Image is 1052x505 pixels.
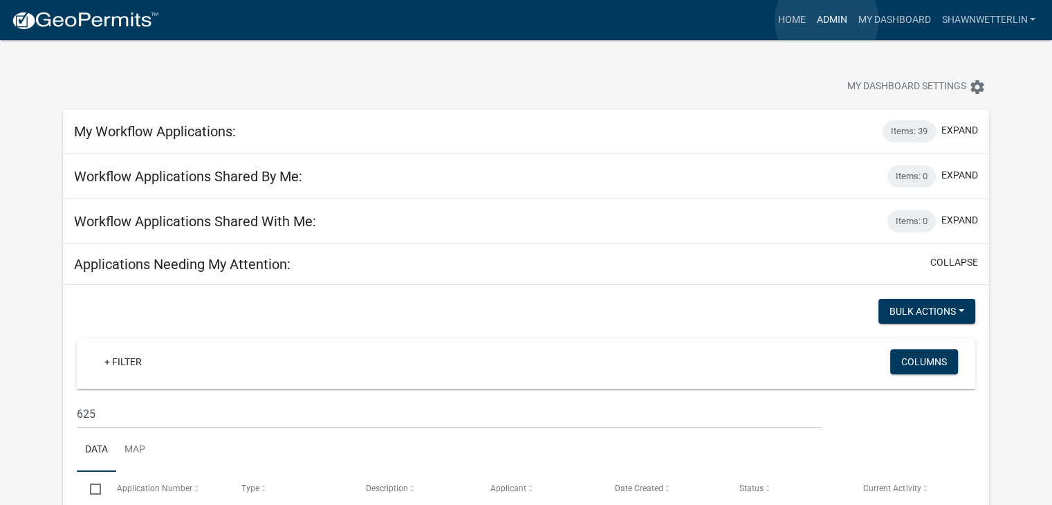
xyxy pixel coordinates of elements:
span: My Dashboard Settings [847,79,966,95]
span: Description [366,484,408,493]
datatable-header-cell: Application Number [103,472,228,505]
h5: Workflow Applications Shared By Me: [74,168,302,185]
button: Columns [890,349,958,374]
a: Home [772,7,811,33]
button: expand [941,123,978,138]
input: Search for applications [77,400,822,428]
span: Applicant [490,484,526,493]
span: Application Number [117,484,192,493]
button: Bulk Actions [878,299,975,324]
h5: Applications Needing My Attention: [74,256,290,273]
a: Data [77,428,116,472]
a: Admin [811,7,852,33]
div: Items: 39 [883,120,936,143]
span: Type [241,484,259,493]
datatable-header-cell: Current Activity [850,472,975,505]
a: My Dashboard [852,7,936,33]
button: expand [941,168,978,183]
datatable-header-cell: Date Created [601,472,726,505]
datatable-header-cell: Applicant [477,472,601,505]
datatable-header-cell: Select [77,472,103,505]
h5: My Workflow Applications: [74,123,236,140]
div: Items: 0 [887,165,936,187]
span: Status [739,484,763,493]
a: Map [116,428,154,472]
a: + Filter [93,349,153,374]
datatable-header-cell: Type [228,472,352,505]
span: Current Activity [863,484,921,493]
datatable-header-cell: Description [352,472,477,505]
button: expand [941,213,978,228]
span: Date Created [614,484,663,493]
i: settings [969,79,986,95]
button: collapse [930,255,978,270]
h5: Workflow Applications Shared With Me: [74,213,316,230]
a: ShawnWetterlin [936,7,1041,33]
div: Items: 0 [887,210,936,232]
datatable-header-cell: Status [726,472,850,505]
button: My Dashboard Settingssettings [836,73,997,100]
